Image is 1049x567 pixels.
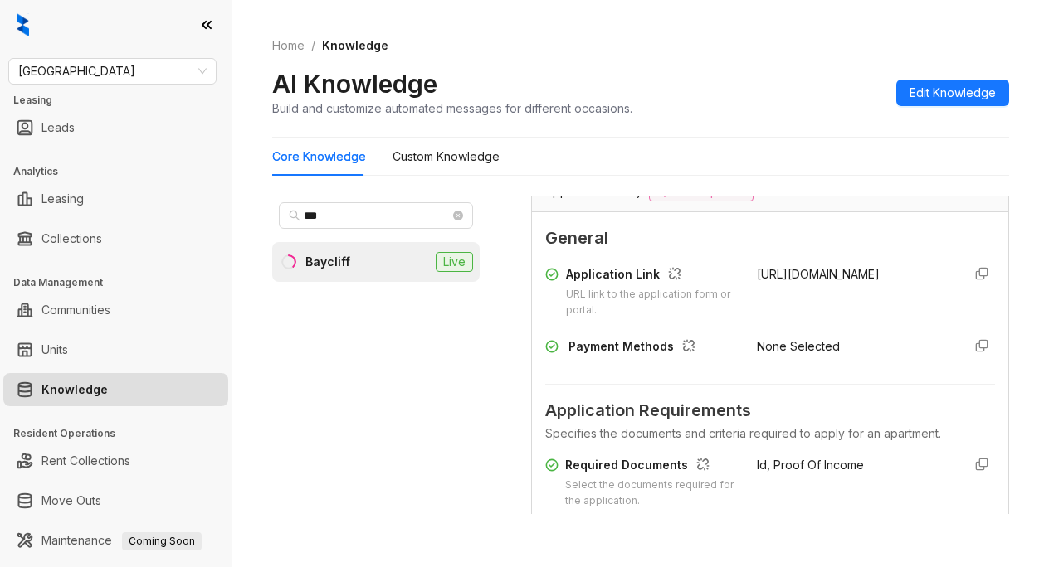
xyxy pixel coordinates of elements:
span: Live [436,252,473,272]
a: Move Outs [41,484,101,517]
div: Core Knowledge [272,148,366,166]
li: Maintenance [3,524,228,557]
li: Leasing [3,182,228,216]
li: / [311,36,315,55]
h3: Resident Operations [13,426,232,441]
a: Knowledge [41,373,108,406]
li: Collections [3,222,228,255]
li: Knowledge [3,373,228,406]
a: Leasing [41,182,84,216]
a: Leads [41,111,75,144]
a: Communities [41,293,110,327]
h3: Leasing [13,93,232,108]
div: Baycliff [305,253,350,271]
li: Leads [3,111,228,144]
div: Build and customize automated messages for different occasions. [272,99,632,117]
div: Required Documents [565,456,737,477]
a: Units [41,333,68,366]
a: Home [269,36,308,55]
a: Rent Collections [41,444,130,477]
li: Rent Collections [3,444,228,477]
img: logo [17,13,29,36]
span: search [289,210,300,221]
span: Id, Proof Of Income [757,458,864,472]
div: Select the documents required for the application. [565,477,737,509]
span: close-circle [453,211,463,220]
span: Application Requirements [545,398,995,424]
button: Edit Knowledge [896,80,1009,106]
li: Communities [3,293,228,327]
h3: Analytics [13,164,232,179]
div: URL link to the application form or portal. [566,287,737,318]
span: Edit Knowledge [910,84,996,102]
li: Units [3,333,228,366]
h2: AI Knowledge [272,68,437,99]
div: Payment Methods [568,337,702,359]
li: Move Outs [3,484,228,517]
span: Coming Soon [122,532,202,550]
h3: Data Management [13,275,232,290]
div: Application Link [566,265,737,287]
span: [URL][DOMAIN_NAME] [757,267,880,281]
span: Knowledge [322,38,388,52]
div: Specifies the documents and criteria required to apply for an apartment. [545,424,995,443]
span: None Selected [757,339,840,353]
span: Fairfield [18,59,207,84]
a: Collections [41,222,102,255]
span: General [545,225,995,251]
div: Custom Knowledge [393,148,500,166]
